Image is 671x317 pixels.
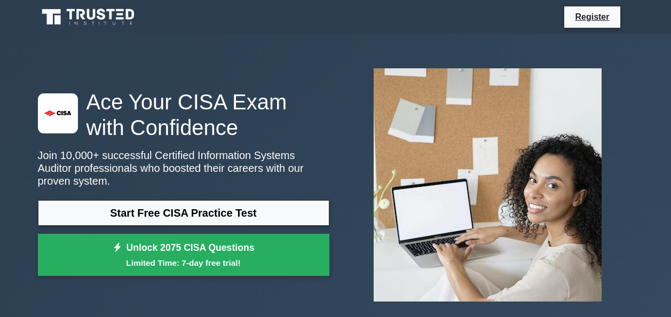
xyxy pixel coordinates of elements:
[569,10,615,23] a: Register
[38,149,329,187] p: Join 10,000+ successful Certified Information Systems Auditor professionals who boosted their car...
[51,257,316,269] small: Limited Time: 7-day free trial!
[38,200,329,226] a: Start Free CISA Practice Test
[38,234,329,276] a: Unlock 2075 CISA QuestionsLimited Time: 7-day free trial!
[38,89,329,140] h1: Ace Your CISA Exam with Confidence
